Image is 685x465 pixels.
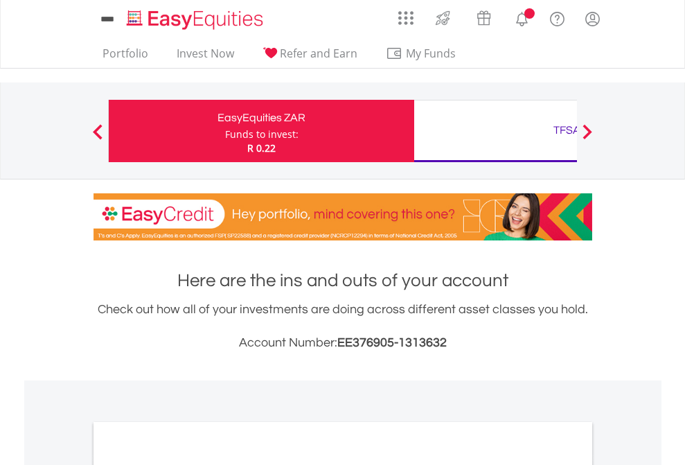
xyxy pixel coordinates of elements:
a: Vouchers [463,3,504,29]
div: EasyEquities ZAR [117,108,406,128]
img: EasyCredit Promotion Banner [94,193,592,240]
a: Portfolio [97,46,154,68]
a: Invest Now [171,46,240,68]
a: My Profile [575,3,610,34]
a: Notifications [504,3,540,31]
span: EE376905-1313632 [337,336,447,349]
a: Refer and Earn [257,46,363,68]
span: My Funds [386,44,477,62]
h3: Account Number: [94,333,592,353]
img: grid-menu-icon.svg [398,10,413,26]
h1: Here are the ins and outs of your account [94,268,592,293]
a: FAQ's and Support [540,3,575,31]
span: Refer and Earn [280,46,357,61]
span: R 0.22 [247,141,276,155]
div: Check out how all of your investments are doing across different asset classes you hold. [94,300,592,353]
a: AppsGrid [389,3,422,26]
img: vouchers-v2.svg [472,7,495,29]
a: Home page [121,3,269,31]
div: Funds to invest: [225,128,299,141]
img: EasyEquities_Logo.png [124,8,269,31]
button: Next [573,131,601,145]
button: Previous [84,131,112,145]
img: thrive-v2.svg [432,7,454,29]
